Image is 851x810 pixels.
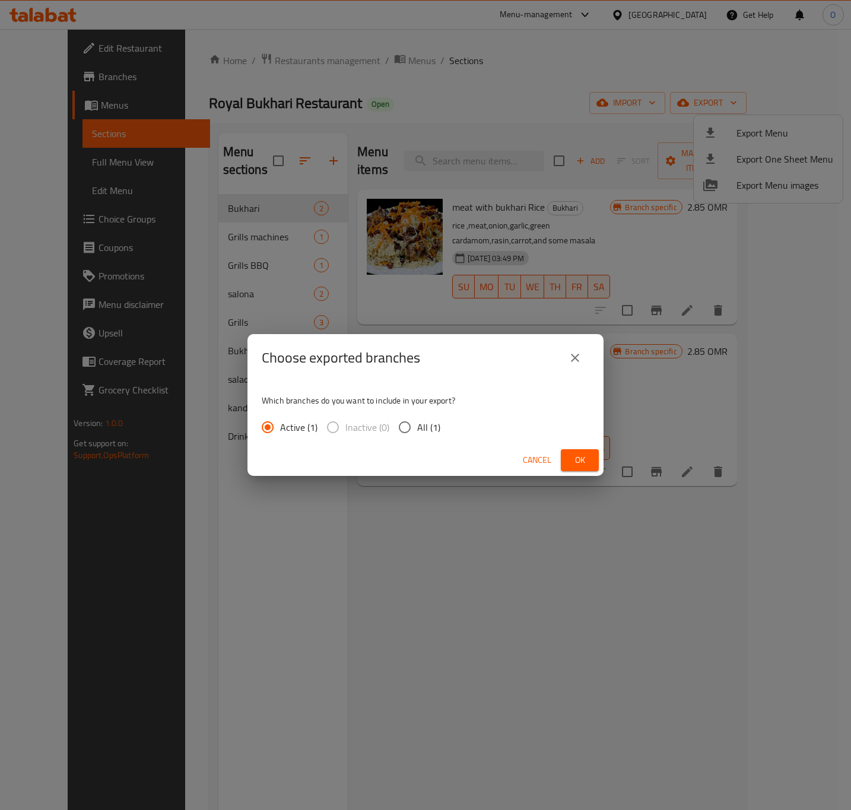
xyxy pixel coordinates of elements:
[280,420,317,434] span: Active (1)
[417,420,440,434] span: All (1)
[518,449,556,471] button: Cancel
[345,420,389,434] span: Inactive (0)
[523,453,551,468] span: Cancel
[561,449,599,471] button: Ok
[570,453,589,468] span: Ok
[262,348,420,367] h2: Choose exported branches
[561,344,589,372] button: close
[262,395,589,406] p: Which branches do you want to include in your export?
